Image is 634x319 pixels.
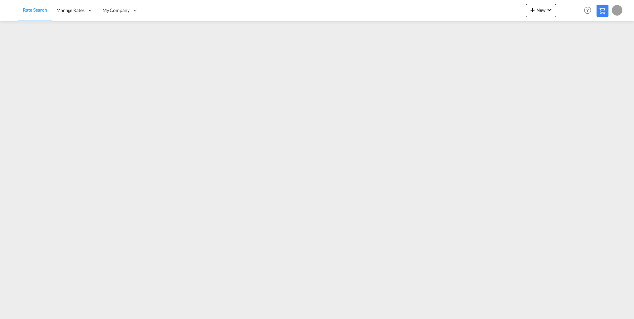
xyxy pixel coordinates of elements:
div: Help [582,5,597,17]
span: Rate Search [23,7,47,13]
span: New [529,7,553,13]
span: Help [582,5,593,16]
button: icon-plus 400-fgNewicon-chevron-down [526,4,556,17]
md-icon: icon-plus 400-fg [529,6,537,14]
md-icon: icon-chevron-down [545,6,553,14]
span: Manage Rates [56,7,85,14]
span: My Company [102,7,130,14]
